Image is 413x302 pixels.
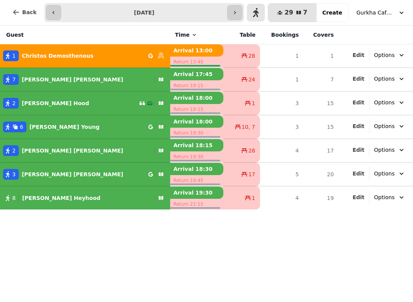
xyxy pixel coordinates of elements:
button: Options [369,48,410,62]
span: 28 [248,52,255,60]
p: Arrival 18:30 [170,163,223,175]
span: 1 [252,99,255,107]
span: 8 [12,194,16,202]
span: Options [374,51,395,59]
span: 17 [248,170,255,178]
td: 5 [260,162,303,186]
td: 1 [260,68,303,91]
button: Edit [353,170,364,177]
span: Options [374,75,395,83]
span: Create [322,10,342,15]
button: 297 [268,3,316,22]
p: [PERSON_NAME] [PERSON_NAME] [22,147,123,154]
td: 15 [303,115,338,139]
p: Arrival 17:45 [170,68,223,80]
p: Return 19:45 [170,175,223,186]
p: [PERSON_NAME] Hood [22,99,89,107]
span: 29 [285,10,293,16]
button: Edit [353,51,364,59]
span: Options [374,122,395,130]
p: Return 19:15 [170,104,223,115]
span: Back [22,10,37,15]
td: 19 [303,186,338,209]
span: Edit [353,100,364,105]
span: Edit [353,195,364,200]
p: Return 21:15 [170,199,223,209]
span: Edit [353,123,364,129]
span: 3 [12,170,16,178]
span: Edit [353,171,364,176]
td: 3 [260,115,303,139]
span: 28 [248,147,255,154]
span: 1 [252,194,255,202]
span: 2 [12,147,16,154]
span: 10, 7 [242,123,255,131]
span: 7 [303,10,307,16]
span: Edit [353,147,364,153]
span: 1 [12,52,16,60]
span: Edit [353,52,364,58]
p: Arrival 18:00 [170,92,223,104]
button: Options [369,143,410,157]
p: Return 19:30 [170,128,223,138]
p: Christos Demosthenous [22,52,94,60]
p: Return 19:15 [170,80,223,91]
p: [PERSON_NAME] Heyhood [22,194,101,202]
td: 15 [303,91,338,115]
span: Gurkha Cafe & Restauarant [356,9,395,16]
span: Time [175,31,189,39]
th: Table [223,26,260,44]
td: 4 [260,139,303,162]
td: 17 [303,139,338,162]
p: [PERSON_NAME] [PERSON_NAME] [22,76,123,83]
p: Arrival 18:00 [170,115,223,128]
button: Options [369,96,410,109]
p: [PERSON_NAME] Young [29,123,99,131]
span: Edit [353,76,364,81]
td: 7 [303,68,338,91]
span: 7 [12,76,16,83]
p: Arrival 18:15 [170,139,223,151]
span: 24 [248,76,255,83]
span: Options [374,170,395,177]
th: Bookings [260,26,303,44]
span: 6 [20,123,23,131]
p: Return 13:45 [170,57,223,67]
p: [PERSON_NAME] [PERSON_NAME] [22,170,123,178]
span: 2 [12,99,16,107]
th: Covers [303,26,338,44]
td: 1 [260,44,303,68]
button: Options [369,119,410,133]
button: Edit [353,99,364,106]
span: Options [374,99,395,106]
button: Create [316,3,348,22]
button: Gurkha Cafe & Restauarant [352,6,410,19]
button: Back [6,3,43,21]
button: Edit [353,193,364,201]
button: Options [369,72,410,86]
p: Arrival 19:30 [170,187,223,199]
button: Options [369,167,410,180]
span: Options [374,146,395,154]
button: Time [175,31,197,39]
button: Edit [353,146,364,154]
p: Arrival 13:00 [170,44,223,57]
p: Return 19:30 [170,151,223,162]
button: Edit [353,75,364,83]
td: 1 [303,44,338,68]
button: Edit [353,122,364,130]
td: 3 [260,91,303,115]
span: Options [374,193,395,201]
button: Options [369,190,410,204]
td: 4 [260,186,303,209]
td: 20 [303,162,338,186]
